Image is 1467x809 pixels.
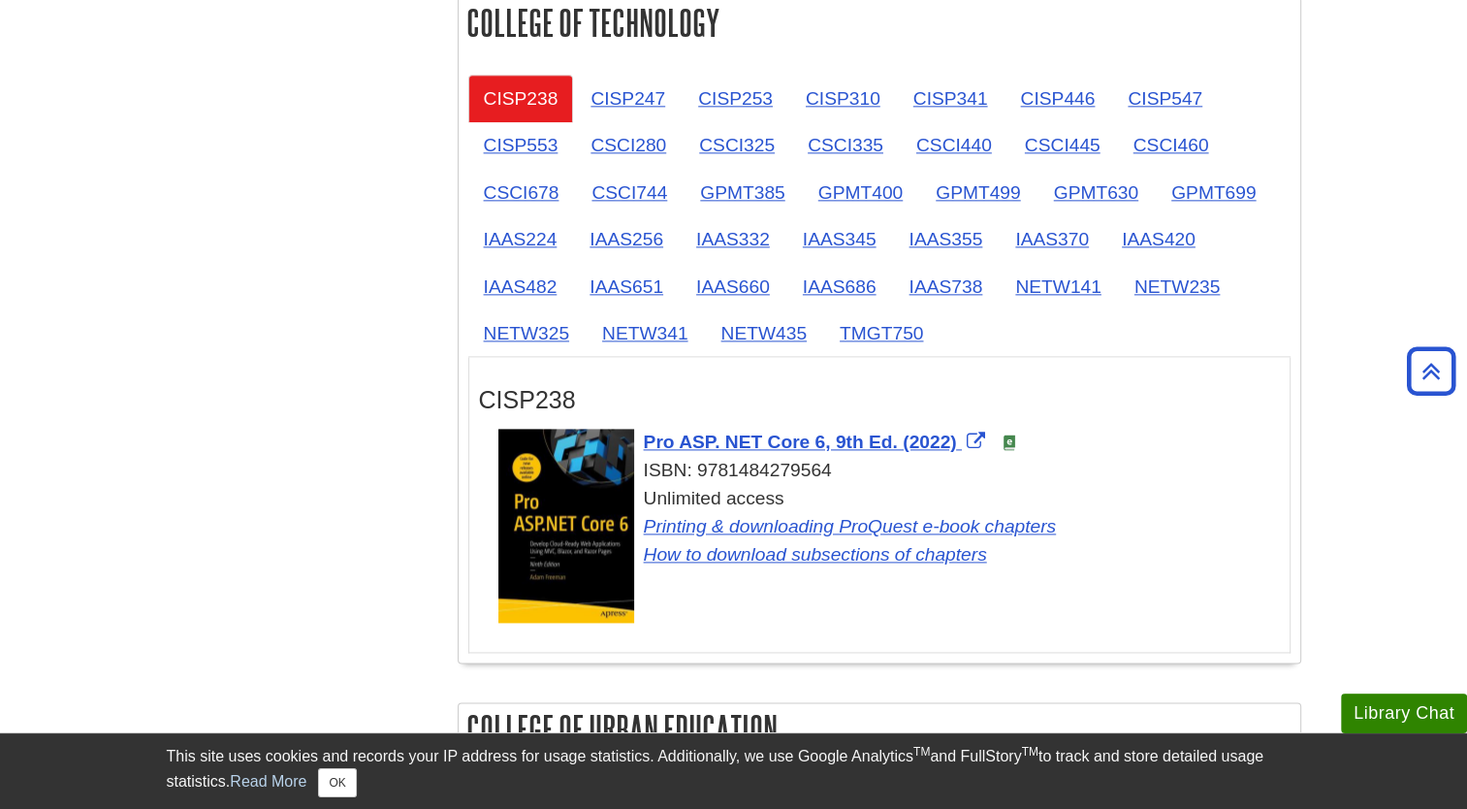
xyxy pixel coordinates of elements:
a: IAAS482 [468,263,573,310]
a: CSCI335 [792,121,899,169]
a: NETW341 [587,309,704,357]
a: CISP253 [683,75,788,122]
a: TMGT750 [824,309,939,357]
a: CISP553 [468,121,574,169]
a: IAAS345 [787,215,892,263]
a: IAAS651 [574,263,679,310]
h2: College of Urban Education [459,703,1300,755]
a: IAAS738 [894,263,999,310]
a: CSCI445 [1009,121,1116,169]
a: IAAS686 [787,263,892,310]
div: ISBN: 9781484279564 [498,457,1280,485]
button: Library Chat [1341,694,1467,733]
div: This site uses cookies and records your IP address for usage statistics. Additionally, we use Goo... [167,745,1301,797]
a: GPMT385 [685,169,800,216]
a: Link opens in new window [644,432,990,452]
a: Link opens in new window [644,516,1057,536]
a: CSCI440 [901,121,1007,169]
a: NETW141 [1000,263,1117,310]
h3: CISP238 [479,386,1280,414]
a: NETW435 [706,309,823,357]
a: IAAS420 [1106,215,1211,263]
a: GPMT400 [803,169,918,216]
a: CSCI744 [576,169,683,216]
img: Cover Art [498,429,634,623]
button: Close [318,768,356,797]
a: CISP547 [1112,75,1218,122]
a: CSCI678 [468,169,575,216]
a: IAAS370 [1000,215,1104,263]
sup: TM [1022,745,1038,759]
div: Unlimited access [498,485,1280,568]
img: e-Book [1002,435,1017,450]
a: GPMT499 [920,169,1036,216]
a: Read More [230,773,306,790]
a: GPMT630 [1038,169,1154,216]
a: NETW235 [1119,263,1236,310]
a: CSCI280 [575,121,682,169]
a: IAAS332 [681,215,785,263]
a: IAAS355 [894,215,999,263]
a: NETW325 [468,309,586,357]
a: CISP238 [468,75,574,122]
a: CISP341 [898,75,1004,122]
a: CSCI460 [1118,121,1225,169]
a: Back to Top [1400,358,1462,384]
a: Link opens in new window [644,544,987,565]
a: CISP310 [790,75,896,122]
a: IAAS256 [574,215,679,263]
a: CSCI325 [684,121,790,169]
a: CISP247 [575,75,681,122]
sup: TM [913,745,930,759]
span: Pro ASP. NET Core 6, 9th Ed. (2022) [644,432,957,452]
a: IAAS660 [681,263,785,310]
a: IAAS224 [468,215,573,263]
a: CISP446 [1005,75,1110,122]
a: GPMT699 [1156,169,1271,216]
